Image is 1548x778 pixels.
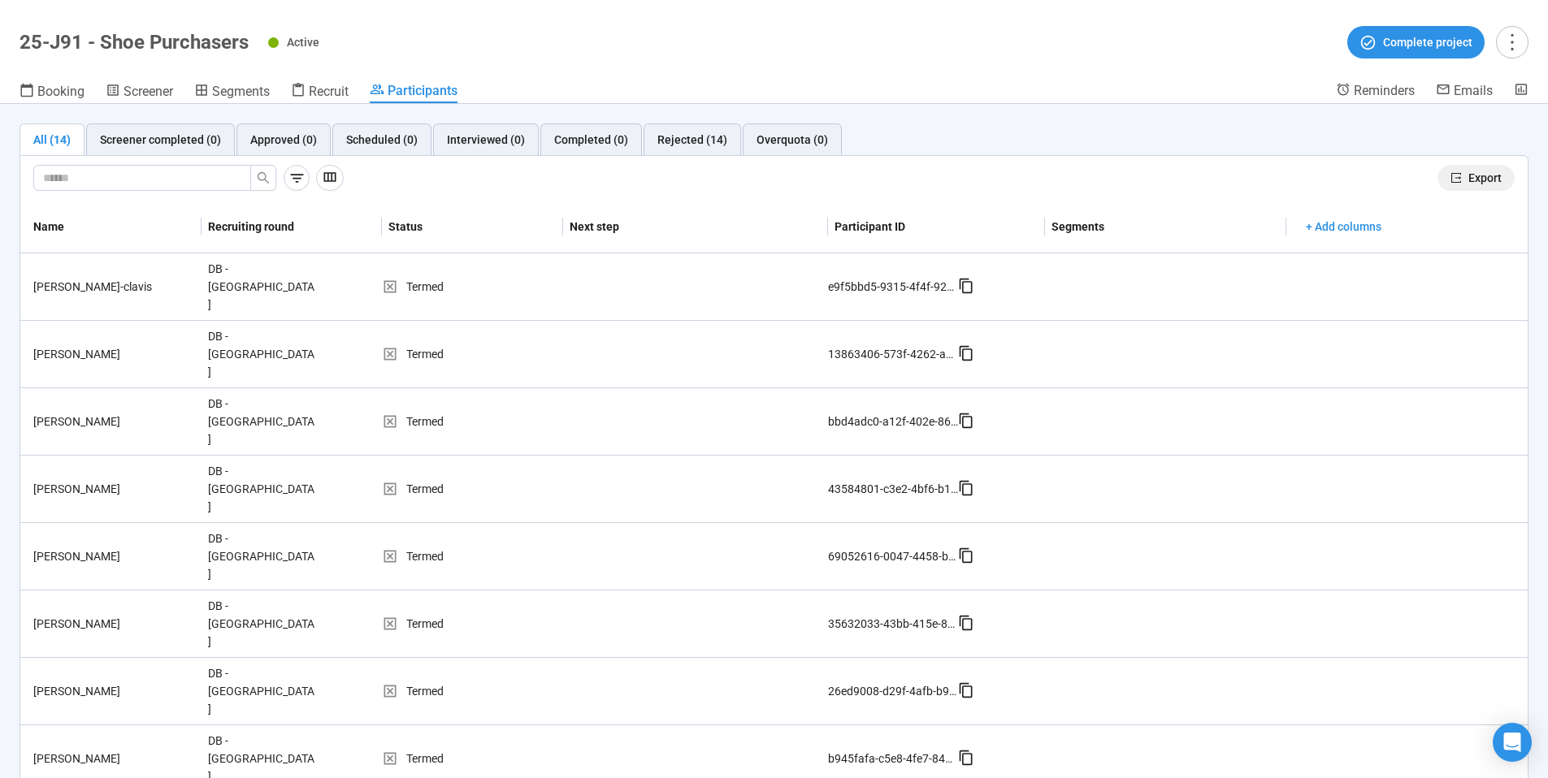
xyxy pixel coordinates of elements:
[212,84,270,99] span: Segments
[20,201,202,253] th: Name
[346,131,418,149] div: Scheduled (0)
[37,84,85,99] span: Booking
[1454,83,1493,98] span: Emails
[202,321,323,387] div: DB - [GEOGRAPHIC_DATA]
[1493,723,1532,762] div: Open Intercom Messenger
[388,83,457,98] span: Participants
[202,658,323,724] div: DB - [GEOGRAPHIC_DATA]
[1045,201,1286,253] th: Segments
[382,682,563,700] div: Termed
[1354,83,1415,98] span: Reminders
[828,413,958,430] div: bbd4adc0-a12f-402e-860b-a18496323391
[1383,33,1472,51] span: Complete project
[828,682,958,700] div: 26ed9008-d29f-4afb-b9af-f890d323a04e
[1347,26,1485,58] button: Complete project
[1336,82,1415,102] a: Reminders
[194,82,270,103] a: Segments
[1293,214,1394,240] button: + Add columns
[828,201,1045,253] th: Participant ID
[828,278,958,296] div: e9f5bbd5-9315-4f4f-92e1-756bd2e6b1e9
[447,131,525,149] div: Interviewed (0)
[382,547,563,565] div: Termed
[309,84,349,99] span: Recruit
[27,345,202,363] div: [PERSON_NAME]
[27,682,202,700] div: [PERSON_NAME]
[382,750,563,767] div: Termed
[563,201,828,253] th: Next step
[202,253,323,320] div: DB - [GEOGRAPHIC_DATA]
[287,36,319,49] span: Active
[1450,172,1462,184] span: export
[27,278,202,296] div: [PERSON_NAME]-clavis
[20,82,85,103] a: Booking
[33,131,71,149] div: All (14)
[124,84,173,99] span: Screener
[382,201,563,253] th: Status
[202,456,323,522] div: DB - [GEOGRAPHIC_DATA]
[202,523,323,590] div: DB - [GEOGRAPHIC_DATA]
[1496,26,1528,58] button: more
[100,131,221,149] div: Screener completed (0)
[27,547,202,565] div: [PERSON_NAME]
[382,278,563,296] div: Termed
[257,171,270,184] span: search
[828,547,958,565] div: 69052616-0047-4458-b636-6db743259ba8
[554,131,628,149] div: Completed (0)
[1468,169,1502,187] span: Export
[828,345,958,363] div: 13863406-573f-4262-aabe-24489e51c414
[27,750,202,767] div: [PERSON_NAME]
[27,615,202,633] div: [PERSON_NAME]
[1437,165,1515,191] button: exportExport
[291,82,349,103] a: Recruit
[250,165,276,191] button: search
[657,131,727,149] div: Rejected (14)
[27,413,202,430] div: [PERSON_NAME]
[757,131,828,149] div: Overquota (0)
[828,750,958,767] div: b945fafa-c5e8-4fe7-8477-4b7c2712426b
[106,82,173,103] a: Screener
[202,590,323,657] div: DB - [GEOGRAPHIC_DATA]
[20,31,249,54] h1: 25-J91 - Shoe Purchasers
[250,131,317,149] div: Approved (0)
[382,413,563,430] div: Termed
[382,615,563,633] div: Termed
[202,388,323,455] div: DB - [GEOGRAPHIC_DATA]
[1436,82,1493,102] a: Emails
[1306,218,1381,236] span: + Add columns
[1501,31,1523,53] span: more
[370,82,457,103] a: Participants
[828,615,958,633] div: 35632033-43bb-415e-802e-33b29139eb00
[202,201,383,253] th: Recruiting round
[27,480,202,498] div: [PERSON_NAME]
[382,345,563,363] div: Termed
[382,480,563,498] div: Termed
[828,480,958,498] div: 43584801-c3e2-4bf6-b11d-f4750460f7ee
